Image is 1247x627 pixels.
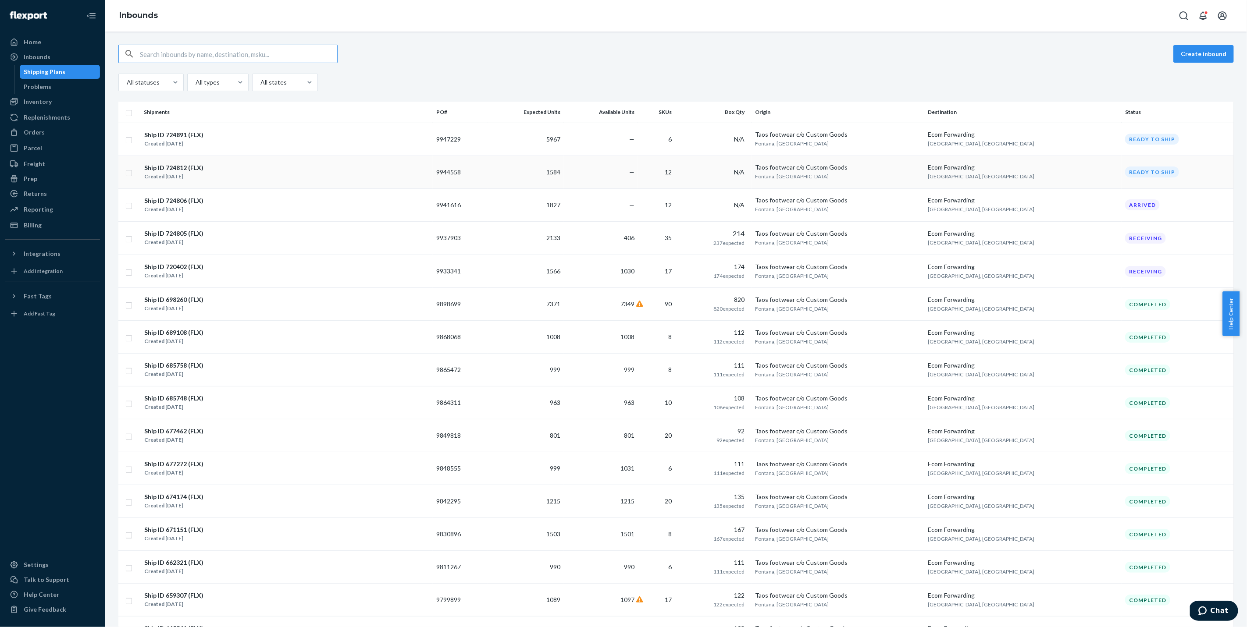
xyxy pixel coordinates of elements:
span: Fontana, [GEOGRAPHIC_DATA] [755,601,829,608]
button: Create inbound [1173,45,1234,63]
iframe: Opens a widget where you can chat to one of our agents [1190,601,1238,623]
div: 108 [683,394,745,403]
div: Ecom Forwarding [928,427,1118,436]
div: Fast Tags [24,292,52,301]
div: Ship ID 724891 (FLX) [144,131,203,139]
span: 17 [665,596,672,603]
div: Home [24,38,41,46]
div: 92 [683,427,745,436]
div: Ecom Forwarding [928,558,1118,567]
div: Taos footwear c/o Custom Goods [755,558,921,567]
div: 135 [683,492,745,501]
button: Close Navigation [82,7,100,25]
span: Fontana, [GEOGRAPHIC_DATA] [755,173,829,180]
span: 35 [665,234,672,241]
span: Fontana, [GEOGRAPHIC_DATA] [755,503,829,509]
span: Fontana, [GEOGRAPHIC_DATA] [755,437,829,443]
span: 112 expected [713,338,745,345]
td: 9849818 [433,419,488,452]
a: Prep [5,172,100,186]
span: 237 expected [713,240,745,246]
td: 9848555 [433,452,488,485]
a: Parcel [5,141,100,155]
div: 167 [683,525,745,534]
span: N/A [734,135,745,143]
span: 167 expected [713,535,745,542]
span: 111 expected [713,470,745,476]
div: Created [DATE] [144,567,203,576]
span: Fontana, [GEOGRAPHIC_DATA] [755,239,829,246]
span: 1215 [546,497,560,505]
div: Orders [24,128,45,137]
button: Give Feedback [5,602,100,616]
div: Created [DATE] [144,205,203,214]
div: Replenishments [24,113,70,122]
th: Expected Units [488,102,564,123]
span: 801 [624,432,634,439]
span: 990 [550,563,560,570]
div: Taos footwear c/o Custom Goods [755,525,921,534]
div: Add Fast Tag [24,310,55,317]
div: Taos footwear c/o Custom Goods [755,492,921,501]
span: 7349 [620,300,634,308]
a: Inventory [5,95,100,109]
td: 9933341 [433,255,488,288]
div: Ecom Forwarding [928,525,1118,534]
td: 9865472 [433,354,488,386]
span: 10 [665,399,672,406]
span: 1501 [620,530,634,538]
div: 214 [683,229,745,239]
span: [GEOGRAPHIC_DATA], [GEOGRAPHIC_DATA] [928,503,1034,509]
span: [GEOGRAPHIC_DATA], [GEOGRAPHIC_DATA] [928,601,1034,608]
span: 17 [665,267,672,275]
a: Billing [5,218,100,232]
div: Returns [24,189,47,198]
th: PO# [433,102,488,123]
span: 90 [665,300,672,308]
span: [GEOGRAPHIC_DATA], [GEOGRAPHIC_DATA] [928,371,1034,378]
td: 9898699 [433,288,488,321]
a: Settings [5,558,100,572]
div: Ecom Forwarding [928,130,1118,139]
div: Add Integration [24,267,63,275]
div: Completed [1125,595,1170,606]
td: 9811267 [433,551,488,584]
div: Created [DATE] [144,337,203,346]
span: Fontana, [GEOGRAPHIC_DATA] [755,371,829,378]
div: Taos footwear c/o Custom Goods [755,591,921,600]
span: — [629,168,634,176]
div: 112 [683,328,745,337]
div: Ecom Forwarding [928,295,1118,304]
div: Completed [1125,365,1170,375]
div: Parcel [24,144,42,152]
a: Add Fast Tag [5,307,100,321]
span: 8 [669,366,672,373]
div: Completed [1125,397,1170,408]
div: 111 [683,460,745,468]
span: 20 [665,497,672,505]
span: 6 [669,563,672,570]
div: Ecom Forwarding [928,196,1118,205]
span: N/A [734,201,745,209]
span: Help Center [1222,291,1240,336]
span: 999 [624,366,634,373]
span: [GEOGRAPHIC_DATA], [GEOGRAPHIC_DATA] [928,535,1034,542]
div: Created [DATE] [144,501,203,510]
span: 174 expected [713,273,745,279]
span: 999 [550,464,560,472]
span: Fontana, [GEOGRAPHIC_DATA] [755,470,829,476]
span: [GEOGRAPHIC_DATA], [GEOGRAPHIC_DATA] [928,173,1034,180]
div: Billing [24,221,42,230]
span: 1827 [546,201,560,209]
div: Taos footwear c/o Custom Goods [755,130,921,139]
th: Destination [924,102,1122,123]
div: Ecom Forwarding [928,163,1118,172]
div: Talk to Support [24,575,69,584]
input: Search inbounds by name, destination, msku... [140,45,337,63]
div: Ship ID 685758 (FLX) [144,361,203,370]
span: 12 [665,168,672,176]
div: Completed [1125,299,1170,310]
div: Freight [24,159,45,168]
